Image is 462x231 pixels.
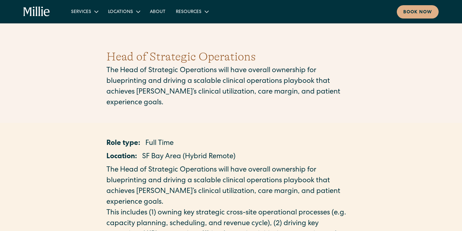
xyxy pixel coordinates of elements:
[171,6,213,17] div: Resources
[106,165,356,208] p: The Head of Strategic Operations will have overall ownership for blueprinting and driving a scala...
[397,5,439,19] a: Book now
[145,6,171,17] a: About
[106,152,137,162] p: Location:
[176,9,201,16] div: Resources
[108,9,133,16] div: Locations
[106,66,356,109] p: The Head of Strategic Operations will have overall ownership for blueprinting and driving a scala...
[142,152,236,162] p: SF Bay Area (Hybrid Remote)
[66,6,103,17] div: Services
[403,9,432,16] div: Book now
[106,48,356,66] h1: Head of Strategic Operations
[103,6,145,17] div: Locations
[71,9,91,16] div: Services
[23,6,50,17] a: home
[145,138,174,149] p: Full Time
[106,138,140,149] p: Role type:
